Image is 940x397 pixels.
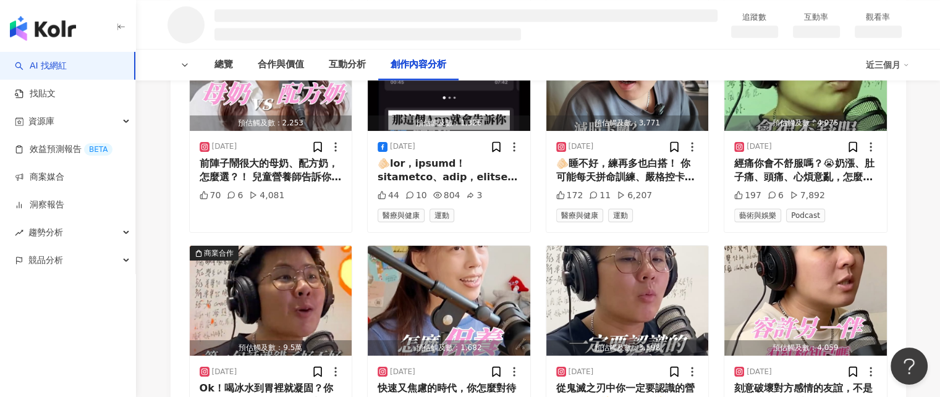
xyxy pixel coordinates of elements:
[724,340,887,356] div: 預估觸及數：4,059
[391,57,446,72] div: 創作內容分析
[15,199,64,211] a: 洞察報告
[28,107,54,135] span: 資源庫
[569,367,594,377] div: [DATE]
[378,209,425,222] span: 醫療與健康
[556,209,603,222] span: 醫療與健康
[786,209,825,222] span: Podcast
[15,228,23,237] span: rise
[724,246,887,356] button: 預估觸及數：4,059
[190,340,352,356] div: 預估觸及數：9.5萬
[390,141,415,152] div: [DATE]
[430,209,454,222] span: 運動
[546,246,709,356] img: post-image
[378,190,399,202] div: 44
[724,115,887,131] div: 預估觸及數：4,975
[227,190,243,202] div: 6
[15,171,64,183] a: 商案媒合
[15,60,67,72] a: searchAI 找網紅
[617,190,652,202] div: 6,207
[569,141,594,152] div: [DATE]
[747,141,772,152] div: [DATE]
[546,246,709,356] button: 預估觸及數：3,598
[608,209,633,222] span: 運動
[589,190,611,202] div: 11
[466,190,482,202] div: 3
[546,115,709,131] div: 預估觸及數：3,771
[734,209,781,222] span: 藝術與娛樂
[249,190,284,202] div: 4,081
[556,190,583,202] div: 172
[190,115,352,131] div: 預估觸及數：2,253
[768,190,784,202] div: 6
[368,340,530,356] div: 預估觸及數：1,682
[368,246,530,356] img: post-image
[214,57,233,72] div: 總覽
[433,190,460,202] div: 804
[405,190,427,202] div: 10
[258,57,304,72] div: 合作與價值
[734,190,761,202] div: 197
[368,246,530,356] button: 預估觸及數：1,682
[556,157,699,185] div: 🫵🏻睡不好，練再多也白搭！ 你可能每天拼命訓練、嚴格控卡，但體重掉得慢、肌肉長得慢，或精神總是提不起來。 ⚠️問題不在你不夠努力，而在「沒恢復好」！ @garmintw Index 健康睡眠臂帶...
[329,57,366,72] div: 互動分析
[368,115,530,131] div: 預估觸及數：1,326
[190,246,352,356] img: post-image
[793,11,840,23] div: 互動率
[891,348,928,385] iframe: Help Scout Beacon - Open
[212,367,237,377] div: [DATE]
[546,340,709,356] div: 預估觸及數：3,598
[734,157,877,185] div: 經痛你會不舒服嗎？😭奶漲、肚子痛、頭痛、心煩意亂，怎麼辦？這集分享幾個常見大家會補充的保健品，來聽聽哪個適合你🥹🥹🥹 每週二下班後準時收聽「白袍下班後」 @dietitian_afterwork
[855,11,902,23] div: 觀看率
[28,246,63,274] span: 競品分析
[190,246,352,356] button: 商業合作預估觸及數：9.5萬
[200,157,342,185] div: 前陣子鬧很大的母奶、配方奶，怎麼選？！ 兒童營養師告訴你❤️ @lizdailyfood 新的一集上架了[PERSON_NAME]，歡迎收聽白袍下班後 @dietitian_afterwork
[390,367,415,377] div: [DATE]
[212,141,237,152] div: [DATE]
[28,219,63,246] span: 趨勢分析
[724,246,887,356] img: post-image
[378,157,520,185] div: 🫵🏻lor，ipsumd！ sitametco、adip，elitse、doeiu，temporinc。 🔥utlaboree，do「magn」！ @aliquaen Admin veniam，...
[731,11,778,23] div: 追蹤數
[204,247,234,259] div: 商業合作
[15,143,112,156] a: 效益預測報告BETA
[790,190,825,202] div: 7,892
[747,367,772,377] div: [DATE]
[10,16,76,41] img: logo
[866,55,909,75] div: 近三個月
[15,88,56,100] a: 找貼文
[200,190,221,202] div: 70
